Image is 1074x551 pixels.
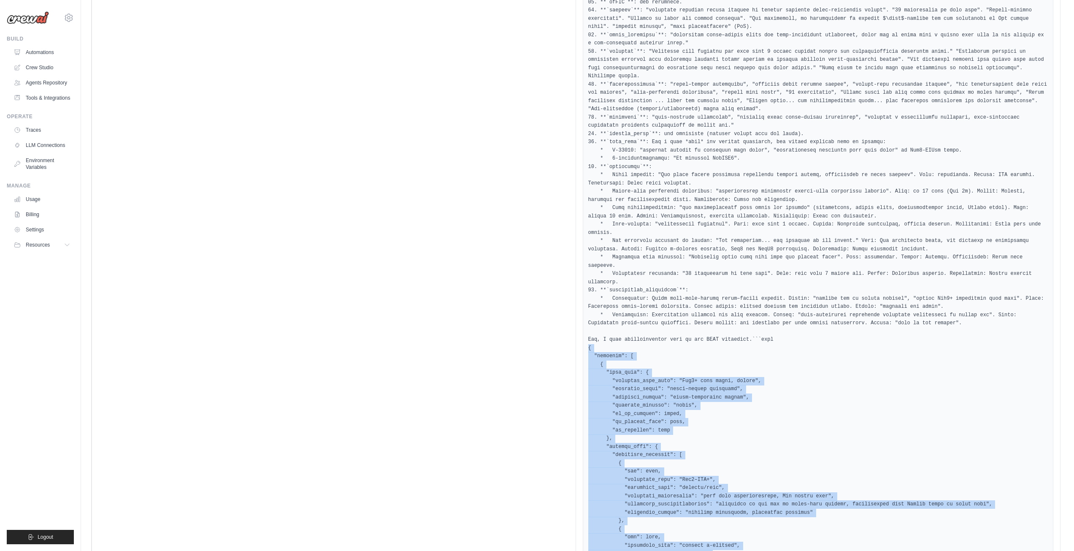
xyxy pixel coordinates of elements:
a: Automations [10,46,74,59]
a: LLM Connections [10,138,74,152]
span: Resources [26,242,50,248]
a: Traces [10,123,74,137]
div: 聊天小组件 [1032,510,1074,551]
span: Logout [38,534,53,540]
a: Environment Variables [10,154,74,174]
button: Logout [7,530,74,544]
div: Build [7,35,74,42]
a: Settings [10,223,74,236]
a: Crew Studio [10,61,74,74]
a: Tools & Integrations [10,91,74,105]
a: Usage [10,193,74,206]
div: Manage [7,182,74,189]
a: Billing [10,208,74,221]
button: Resources [10,238,74,252]
iframe: Chat Widget [1032,510,1074,551]
img: Logo [7,11,49,24]
a: Agents Repository [10,76,74,90]
div: Operate [7,113,74,120]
